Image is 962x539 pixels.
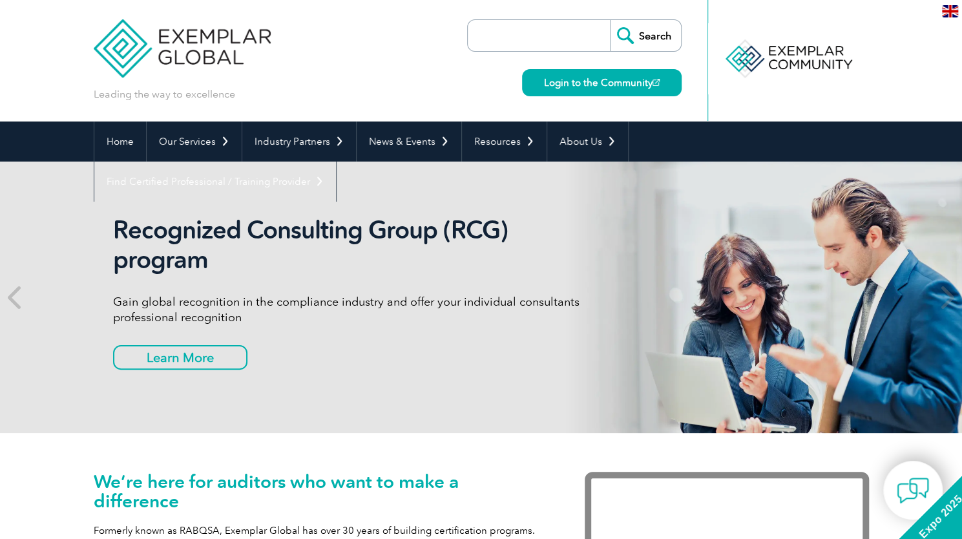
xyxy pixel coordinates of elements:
img: open_square.png [653,79,660,86]
p: Leading the way to excellence [94,87,235,101]
a: Find Certified Professional / Training Provider [94,162,336,202]
img: en [942,5,958,17]
a: Learn More [113,345,247,370]
a: News & Events [357,122,461,162]
h1: We’re here for auditors who want to make a difference [94,472,546,511]
input: Search [610,20,681,51]
p: Gain global recognition in the compliance industry and offer your individual consultants professi... [113,294,598,325]
h2: Recognized Consulting Group (RCG) program [113,215,598,275]
a: Industry Partners [242,122,356,162]
a: Login to the Community [522,69,682,96]
a: Home [94,122,146,162]
a: About Us [547,122,628,162]
a: Resources [462,122,547,162]
a: Our Services [147,122,242,162]
img: contact-chat.png [897,474,929,507]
